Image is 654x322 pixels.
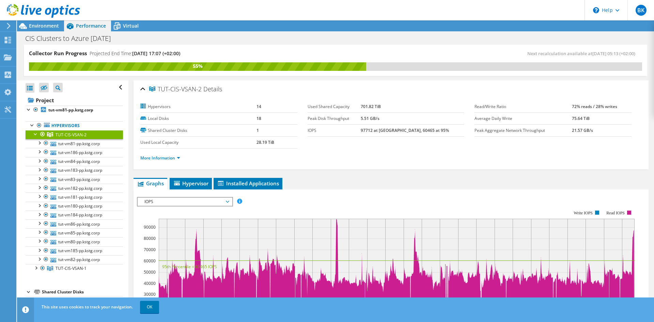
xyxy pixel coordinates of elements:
b: 72% reads / 28% writes [572,104,617,109]
span: [DATE] 17:07 (+02:00) [132,50,180,57]
b: 14 [256,104,261,109]
a: OK [140,301,159,313]
div: Shared Cluster Disks [42,288,123,296]
a: tut-vm82-pp.kstg.corp [26,255,123,264]
label: Peak Aggregate Network Throughput [474,127,572,134]
a: tut-vm81-pp.kstg.corp [26,139,123,148]
label: Read/Write Ratio [474,103,572,110]
a: tut-vm81-pp.kstg.corp [26,106,123,114]
a: More Information [140,155,180,161]
label: Used Shared Capacity [308,103,361,110]
span: BK [636,5,647,16]
span: Details [203,85,222,93]
label: IOPS [308,127,361,134]
span: Installed Applications [217,180,279,187]
label: Used Local Capacity [140,139,256,146]
span: Performance [76,22,106,29]
text: Write IOPS [574,211,593,215]
a: tut-vm80-pp.kstg.corp [26,237,123,246]
b: 18 [256,116,261,121]
a: tut-vm86-pp.kstg.corp [26,219,123,228]
a: tut-vm185-pp.kstg.corp [26,246,123,255]
a: tut-vm84-pp.kstg.corp [26,157,123,166]
b: 75.64 TiB [572,116,590,121]
span: IOPS [141,198,229,206]
span: TUT-CIS-VSAN-2 [56,132,87,138]
a: Project [26,95,123,106]
span: Virtual [123,22,139,29]
b: 97712 at [GEOGRAPHIC_DATA], 60465 at 95% [361,127,449,133]
text: 50000 [144,269,156,275]
span: TUT-CIS-VSAN-1 [56,265,87,271]
a: tut-vm83-pp.kstg.corp [26,175,123,184]
a: tut-vm181-pp.kstg.corp [26,193,123,201]
b: 5.51 GB/s [361,116,379,121]
a: tut-vm184-pp.kstg.corp [26,211,123,219]
span: Graphs [137,180,164,187]
text: 30000 [144,291,156,297]
a: TUT-CIS-VSAN-1 [26,264,123,273]
svg: \n [593,7,599,13]
b: 21.57 GB/s [572,127,593,133]
label: Shared Cluster Disks [140,127,256,134]
a: Hypervisors [26,121,123,130]
text: 90000 [144,224,156,230]
label: Hypervisors [140,103,256,110]
span: TUT-CIS-VSAN-2 [149,86,202,93]
h4: Projected End Time: [90,50,180,57]
a: tut-vm186-pp.kstg.corp [26,148,123,157]
div: 55% [29,62,366,70]
label: Average Daily Write [474,115,572,122]
a: tut-vm182-pp.kstg.corp [26,184,123,193]
a: TUT-CIS-VSAN-2 [26,130,123,139]
text: 40000 [144,280,156,286]
b: 1 [256,127,259,133]
label: Peak Disk Throughput [308,115,361,122]
text: 70000 [144,247,156,252]
h1: CIS Clusters to Azure [DATE] [22,35,121,42]
span: Hypervisor [173,180,208,187]
b: 701.82 TiB [361,104,381,109]
a: tut-vm183-pp.kstg.corp [26,166,123,175]
text: 60000 [144,258,156,264]
label: Local Disks [140,115,256,122]
text: 80000 [144,235,156,241]
text: Read IOPS [607,211,625,215]
a: tut-vm85-pp.kstg.corp [26,228,123,237]
span: Next recalculation available at [527,50,639,57]
b: 28.19 TiB [256,139,274,145]
a: VxRail-Virtual-SAN-Datastore-633d3846-d5a6 [26,296,123,311]
span: [DATE] 05:13 (+02:00) [592,50,635,57]
text: 95th Percentile = 60465 IOPS [162,264,217,270]
b: tut-vm81-pp.kstg.corp [48,107,93,113]
span: This site uses cookies to track your navigation. [42,304,133,310]
span: Environment [29,22,59,29]
a: tut-vm180-pp.kstg.corp [26,202,123,211]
